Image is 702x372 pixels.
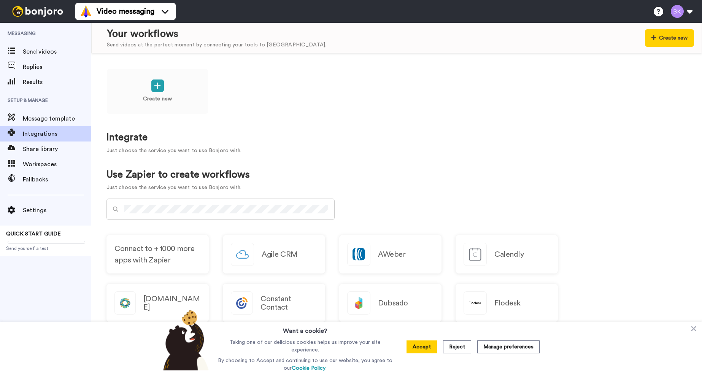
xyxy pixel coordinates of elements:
span: Message template [23,114,91,123]
a: Flodesk [456,284,558,322]
a: [DOMAIN_NAME] [106,284,209,322]
span: Settings [23,206,91,215]
a: Dubsado [339,284,442,322]
span: Video messaging [97,6,154,17]
span: Replies [23,62,91,72]
span: QUICK START GUIDE [6,231,61,237]
img: logo_calendly.svg [464,243,486,265]
a: Agile CRM [223,235,325,273]
div: Your workflows [107,27,326,41]
h3: Want a cookie? [283,322,327,335]
p: Taking one of our delicious cookies helps us improve your site experience. [216,339,394,354]
a: Connect to + 1000 more apps with Zapier [106,235,209,273]
a: AWeber [339,235,442,273]
h2: Agile CRM [262,250,298,259]
img: bj-logo-header-white.svg [9,6,66,17]
h1: Integrate [106,132,687,143]
span: Fallbacks [23,175,91,184]
h2: Dubsado [378,299,408,307]
img: logo_constant_contact.svg [231,292,253,314]
span: Send videos [23,47,91,56]
h2: Calendly [494,250,524,259]
button: Create new [645,29,694,47]
p: Create new [143,95,172,103]
button: Reject [443,340,471,353]
div: Send videos at the perfect moment by connecting your tools to [GEOGRAPHIC_DATA]. [107,41,326,49]
button: Accept [407,340,437,353]
h2: [DOMAIN_NAME] [143,295,201,312]
a: Constant Contact [223,284,325,322]
a: Create new [106,68,208,114]
a: Calendly [456,235,558,273]
span: Workspaces [23,160,91,169]
h2: Flodesk [494,299,521,307]
span: Connect to + 1000 more apps with Zapier [114,243,201,266]
img: logo_closecom.svg [115,292,135,314]
img: logo_aweber.svg [348,243,370,265]
span: Results [23,78,91,87]
h2: Constant Contact [260,295,317,312]
h2: AWeber [378,250,405,259]
img: bear-with-cookie.png [156,310,213,370]
h1: Use Zapier to create workflows [106,169,250,180]
p: By choosing to Accept and continuing to use our website, you agree to our . [216,357,394,372]
img: logo_dubsado.svg [348,292,370,314]
span: Send yourself a test [6,245,85,251]
span: Integrations [23,129,91,138]
img: vm-color.svg [80,5,92,17]
p: Just choose the service you want to use Bonjoro with. [106,184,250,192]
img: logo_flodesk.svg [464,292,486,314]
button: Manage preferences [477,340,540,353]
a: Cookie Policy [292,366,326,371]
img: logo_agile_crm.svg [231,243,254,265]
p: Just choose the service you want to use Bonjoro with. [106,147,687,155]
span: Share library [23,145,91,154]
